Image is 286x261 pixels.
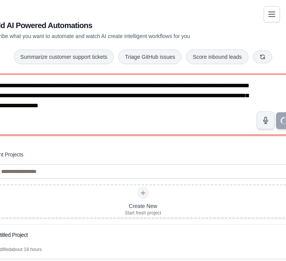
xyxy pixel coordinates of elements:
[257,111,274,129] button: Click to speak your automation idea
[248,224,286,261] iframe: Chat Widget
[253,50,272,63] button: Get new suggestions
[125,202,161,210] div: Create New
[14,50,114,64] button: Summarize customer support tickets
[264,6,280,22] button: Toggle navigation
[125,210,161,216] div: Start fresh project
[118,50,181,64] button: Triage GitHub issues
[186,50,248,64] button: Score inbound leads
